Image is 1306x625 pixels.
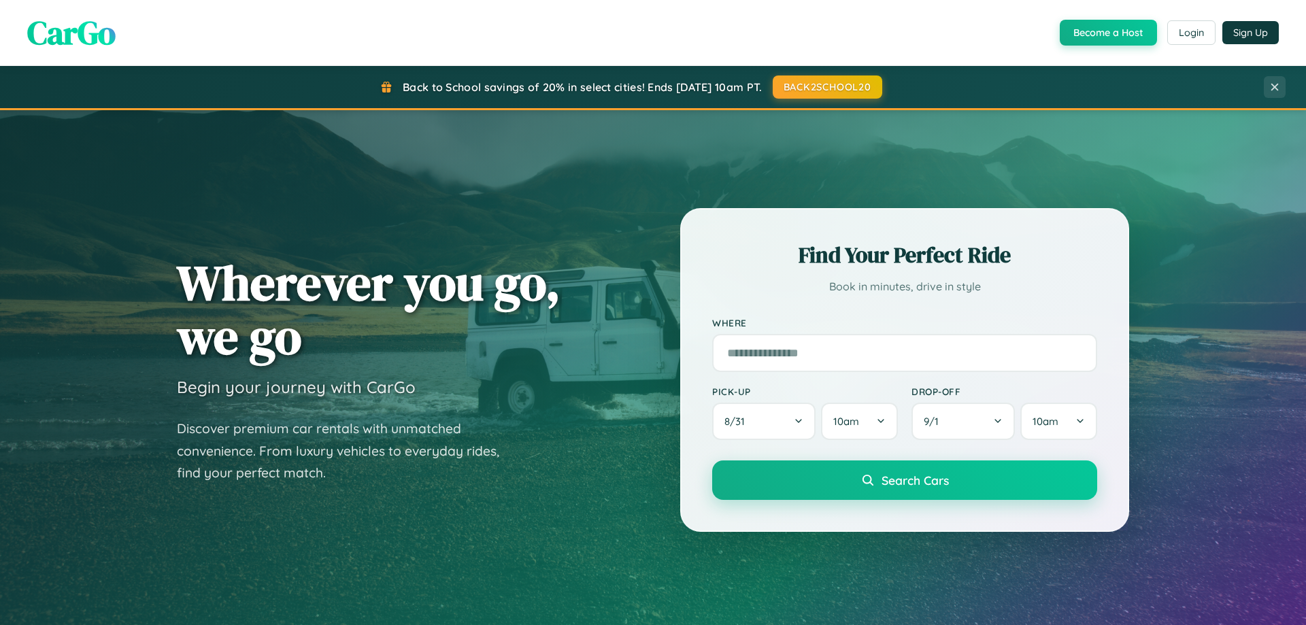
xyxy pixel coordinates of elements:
span: 10am [1033,415,1058,428]
button: BACK2SCHOOL20 [773,75,882,99]
span: CarGo [27,10,116,55]
button: 8/31 [712,403,816,440]
span: Search Cars [882,473,949,488]
p: Discover premium car rentals with unmatched convenience. From luxury vehicles to everyday rides, ... [177,418,517,484]
label: Where [712,317,1097,328]
button: 9/1 [911,403,1015,440]
button: Become a Host [1060,20,1157,46]
label: Drop-off [911,386,1097,397]
span: Back to School savings of 20% in select cities! Ends [DATE] 10am PT. [403,80,762,94]
p: Book in minutes, drive in style [712,277,1097,297]
label: Pick-up [712,386,898,397]
span: 9 / 1 [924,415,945,428]
h1: Wherever you go, we go [177,256,560,363]
span: 8 / 31 [724,415,752,428]
h3: Begin your journey with CarGo [177,377,416,397]
h2: Find Your Perfect Ride [712,240,1097,270]
button: Login [1167,20,1216,45]
button: Sign Up [1222,21,1279,44]
button: 10am [1020,403,1097,440]
button: Search Cars [712,460,1097,500]
button: 10am [821,403,898,440]
span: 10am [833,415,859,428]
